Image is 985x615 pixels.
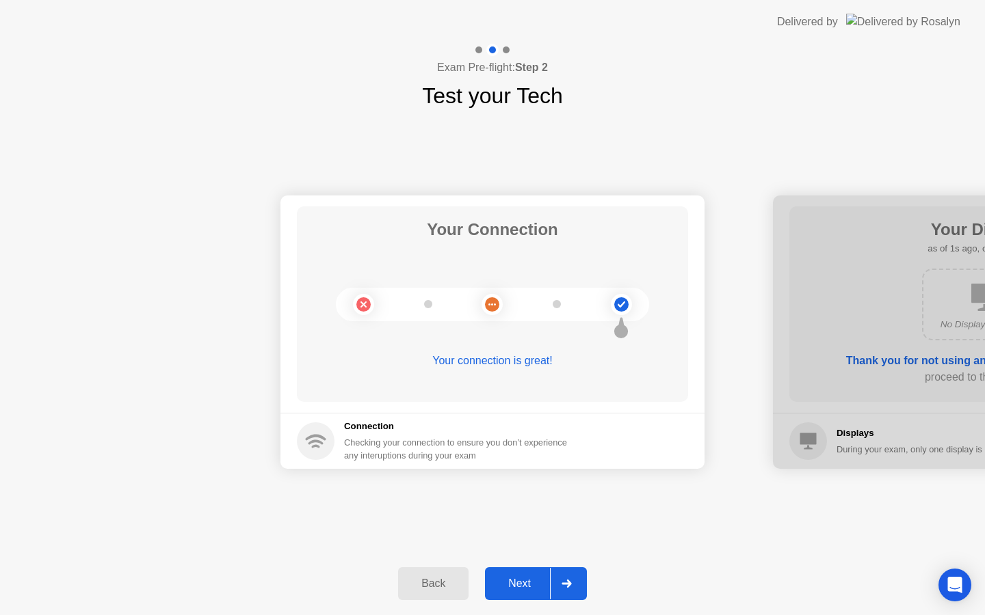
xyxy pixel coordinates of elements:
h4: Exam Pre-flight: [437,59,548,76]
button: Back [398,567,469,600]
div: Next [489,577,550,590]
h1: Your Connection [427,217,558,242]
b: Step 2 [515,61,548,73]
button: Next [485,567,587,600]
div: Checking your connection to ensure you don’t experience any interuptions during your exam [344,436,575,462]
div: Your connection is great! [297,353,688,369]
img: Delivered by Rosalyn [846,14,960,29]
div: Open Intercom Messenger [938,569,971,601]
div: Back [402,577,464,590]
div: Delivered by [777,14,838,30]
h1: Test your Tech [422,79,563,112]
h5: Connection [344,420,575,433]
